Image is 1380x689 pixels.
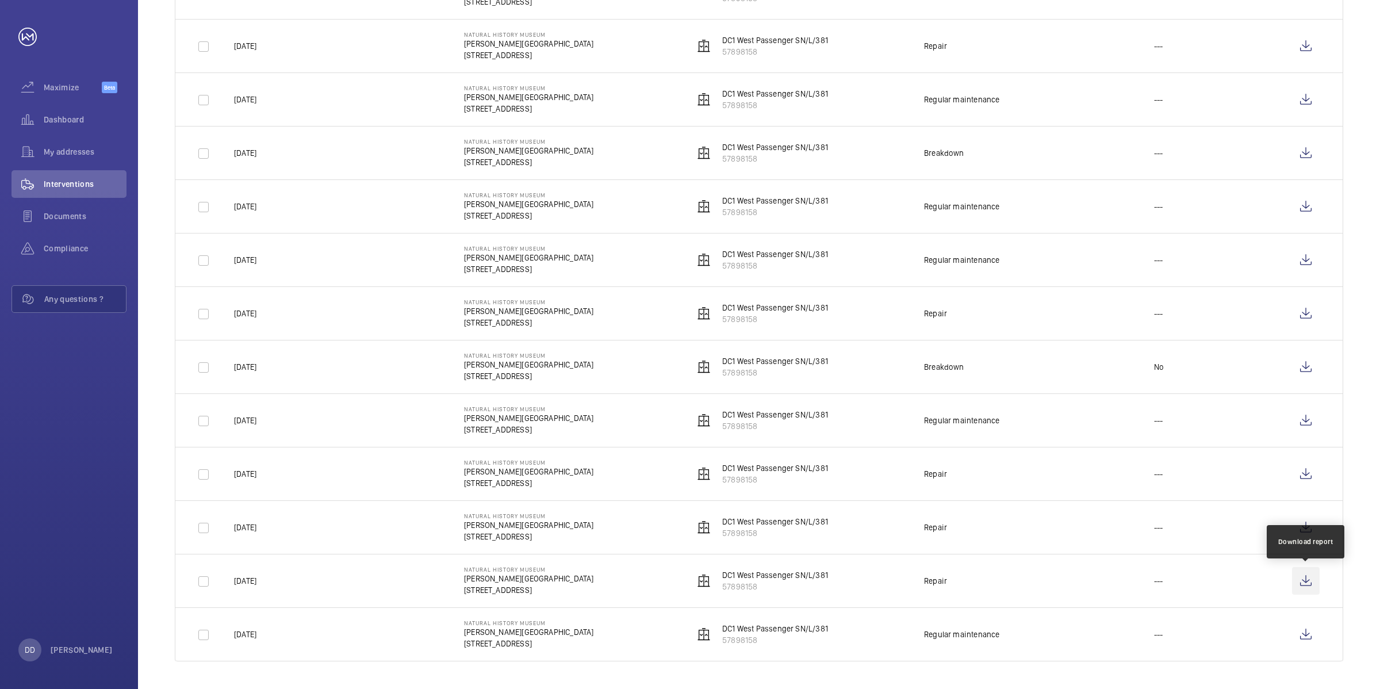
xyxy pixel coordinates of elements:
[44,146,126,158] span: My addresses
[464,85,593,91] p: Natural History Museum
[1154,361,1164,373] p: No
[722,623,828,634] p: DC1 West Passenger SN/L/381
[697,200,711,213] img: elevator.svg
[924,522,947,533] div: Repair
[234,94,256,105] p: [DATE]
[464,210,593,221] p: [STREET_ADDRESS]
[234,201,256,212] p: [DATE]
[722,35,828,46] p: DC1 West Passenger SN/L/381
[697,574,711,588] img: elevator.svg
[722,634,828,646] p: 57898158
[464,252,593,263] p: [PERSON_NAME][GEOGRAPHIC_DATA]
[722,141,828,153] p: DC1 West Passenger SN/L/381
[722,260,828,271] p: 57898158
[234,415,256,426] p: [DATE]
[1154,468,1163,480] p: ---
[697,39,711,53] img: elevator.svg
[464,459,593,466] p: Natural History Museum
[697,360,711,374] img: elevator.svg
[924,468,947,480] div: Repair
[722,88,828,99] p: DC1 West Passenger SN/L/381
[464,566,593,573] p: Natural History Museum
[44,114,126,125] span: Dashboard
[464,317,593,328] p: [STREET_ADDRESS]
[722,367,828,378] p: 57898158
[464,138,593,145] p: Natural History Museum
[722,420,828,432] p: 57898158
[697,467,711,481] img: elevator.svg
[722,581,828,592] p: 57898158
[1154,522,1163,533] p: ---
[464,31,593,38] p: Natural History Museum
[697,93,711,106] img: elevator.svg
[464,466,593,477] p: [PERSON_NAME][GEOGRAPHIC_DATA]
[1154,201,1163,212] p: ---
[464,91,593,103] p: [PERSON_NAME][GEOGRAPHIC_DATA]
[722,409,828,420] p: DC1 West Passenger SN/L/381
[1154,308,1163,319] p: ---
[1278,537,1333,547] div: Download report
[722,153,828,164] p: 57898158
[924,147,964,159] div: Breakdown
[464,305,593,317] p: [PERSON_NAME][GEOGRAPHIC_DATA]
[51,644,113,656] p: [PERSON_NAME]
[44,178,126,190] span: Interventions
[464,573,593,584] p: [PERSON_NAME][GEOGRAPHIC_DATA]
[464,370,593,382] p: [STREET_ADDRESS]
[697,307,711,320] img: elevator.svg
[722,99,828,111] p: 57898158
[464,156,593,168] p: [STREET_ADDRESS]
[234,308,256,319] p: [DATE]
[924,361,964,373] div: Breakdown
[924,254,999,266] div: Regular maintenance
[464,626,593,638] p: [PERSON_NAME][GEOGRAPHIC_DATA]
[697,253,711,267] img: elevator.svg
[464,519,593,531] p: [PERSON_NAME][GEOGRAPHIC_DATA]
[464,198,593,210] p: [PERSON_NAME][GEOGRAPHIC_DATA]
[44,210,126,222] span: Documents
[722,206,828,218] p: 57898158
[722,248,828,260] p: DC1 West Passenger SN/L/381
[234,40,256,52] p: [DATE]
[44,293,126,305] span: Any questions ?
[722,527,828,539] p: 57898158
[464,263,593,275] p: [STREET_ADDRESS]
[464,192,593,198] p: Natural History Museum
[464,424,593,435] p: [STREET_ADDRESS]
[697,627,711,641] img: elevator.svg
[464,103,593,114] p: [STREET_ADDRESS]
[697,146,711,160] img: elevator.svg
[234,361,256,373] p: [DATE]
[722,355,828,367] p: DC1 West Passenger SN/L/381
[44,243,126,254] span: Compliance
[924,415,999,426] div: Regular maintenance
[464,412,593,424] p: [PERSON_NAME][GEOGRAPHIC_DATA]
[722,474,828,485] p: 57898158
[234,629,256,640] p: [DATE]
[464,584,593,596] p: [STREET_ADDRESS]
[697,520,711,534] img: elevator.svg
[234,468,256,480] p: [DATE]
[1154,415,1163,426] p: ---
[722,516,828,527] p: DC1 West Passenger SN/L/381
[697,414,711,427] img: elevator.svg
[464,298,593,305] p: Natural History Museum
[464,477,593,489] p: [STREET_ADDRESS]
[464,49,593,61] p: [STREET_ADDRESS]
[234,522,256,533] p: [DATE]
[924,40,947,52] div: Repair
[234,575,256,587] p: [DATE]
[924,575,947,587] div: Repair
[234,147,256,159] p: [DATE]
[924,629,999,640] div: Regular maintenance
[464,512,593,519] p: Natural History Museum
[722,569,828,581] p: DC1 West Passenger SN/L/381
[722,46,828,58] p: 57898158
[44,82,102,93] span: Maximize
[464,352,593,359] p: Natural History Museum
[234,254,256,266] p: [DATE]
[464,359,593,370] p: [PERSON_NAME][GEOGRAPHIC_DATA]
[464,619,593,626] p: Natural History Museum
[1154,575,1163,587] p: ---
[924,94,999,105] div: Regular maintenance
